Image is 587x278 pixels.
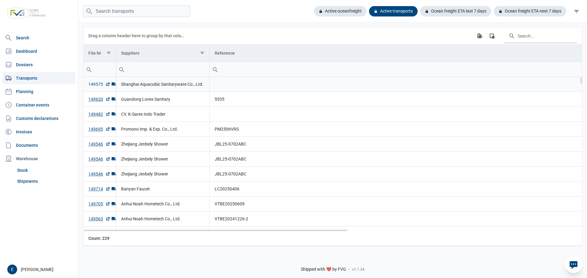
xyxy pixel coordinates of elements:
[215,51,235,56] div: Reference
[83,62,94,77] div: Search box
[486,30,497,41] div: Column Chooser
[420,6,491,16] div: Ocean freight ETA last 7 days
[88,141,110,147] a: 149546
[88,111,110,117] a: 149482
[88,156,110,162] a: 149546
[314,6,367,16] div: Active oceanfreight
[88,31,186,41] div: Drag a column header here to group by that column
[116,77,209,92] td: Shanghai Aquacubic Sanitaryware Co., Ltd.
[116,182,209,197] td: Banyan Faucet
[88,186,110,192] a: 149714
[2,153,76,165] div: Warehouse
[83,45,116,62] td: Column File Nr
[504,28,577,43] input: Search in the data grid
[88,96,110,102] a: 149620
[369,6,418,16] div: Active transports
[116,45,209,62] td: Column Suppliers
[88,216,110,222] a: 149563
[88,51,101,56] div: File Nr
[106,51,111,55] span: Show filter options for column 'File Nr'
[116,211,209,226] td: Anhui Noah Hometech Co., Ltd.
[83,62,116,77] input: Filter cell
[116,62,209,77] input: Filter cell
[116,137,209,152] td: Zhejiang Jenbely Shower
[301,267,346,272] span: Shipped with ❤️ by FVG
[116,62,127,77] div: Search box
[2,59,76,71] a: Dossiers
[88,235,111,241] div: File Nr Count: 229
[349,267,350,272] span: -
[116,197,209,211] td: Anhui Noah Hometech Co., Ltd.
[116,107,209,122] td: CV. K-Sares Indo Trader
[210,62,221,77] div: Search box
[2,139,76,151] a: Documents
[2,85,76,98] a: Planning
[15,176,76,187] a: Shipments
[116,167,209,182] td: Zhejiang Jenbely Shower
[116,226,209,241] td: Promono Imp. & Exp. Co., Ltd.
[83,27,582,246] div: Data grid with 229 rows and 13 columns
[116,152,209,167] td: Zhejiang Jenbely Shower
[2,45,76,57] a: Dashboard
[116,92,209,107] td: Guandong Lovex Sanitary
[5,5,48,21] img: FVG - Global freight forwarding
[7,265,74,274] div: [PERSON_NAME]
[88,126,110,132] a: 149695
[352,267,364,272] span: v1.1.34
[121,51,139,56] div: Suppliers
[2,99,76,111] a: Container events
[88,27,577,44] div: Data grid toolbar
[494,6,566,16] div: Ocean freight ETA next 7 days
[83,5,190,17] input: Search transports
[88,81,110,87] a: 149575
[88,201,110,207] a: 149705
[2,112,76,125] a: Customs declarations
[2,72,76,84] a: Transports
[200,51,205,55] span: Show filter options for column 'Suppliers'
[88,171,110,177] a: 149546
[571,6,582,17] div: filter
[2,126,76,138] a: Invoices
[116,122,209,137] td: Promono Imp. & Exp. Co., Ltd.
[15,165,76,176] a: Stock
[474,30,485,41] div: Export all data to Excel
[2,32,76,44] a: Search
[7,265,17,274] button: E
